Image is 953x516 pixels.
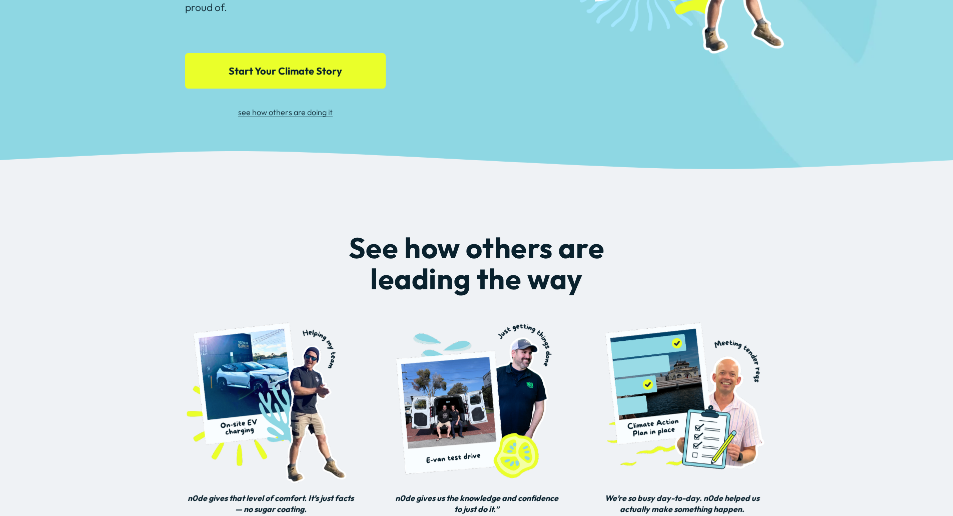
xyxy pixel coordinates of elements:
[605,493,761,514] em: We’re so busy day-to-day. n0de helped us actually make something happen.
[395,493,560,514] em: n0de gives us the knowledge and confidence to just do it.”
[188,493,355,514] em: n0de gives that level of comfort. It’s just facts — no sugar coating.
[238,107,333,117] a: see how others are doing it
[303,232,650,294] h2: See how others are leading the way
[185,53,385,89] a: Start Your Climate Story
